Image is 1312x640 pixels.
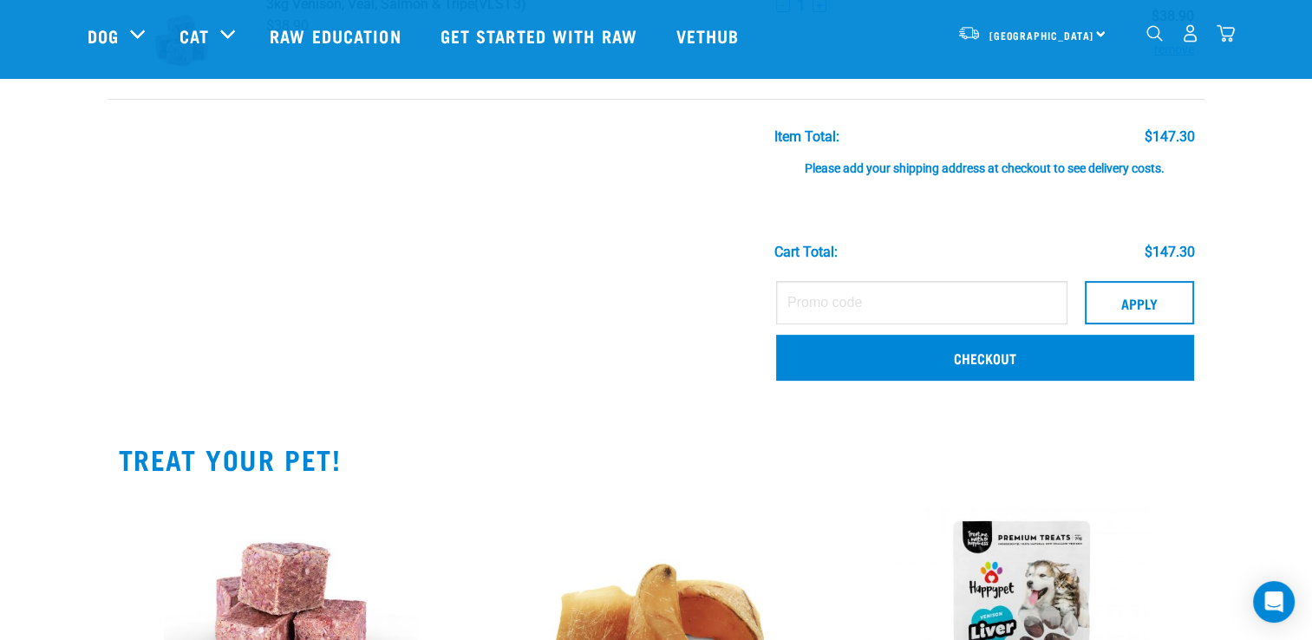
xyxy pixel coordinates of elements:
input: Promo code [776,281,1067,324]
a: Get started with Raw [423,1,659,70]
img: van-moving.png [957,25,981,41]
div: Item Total: [774,129,839,145]
h2: TREAT YOUR PET! [119,443,1194,474]
div: Open Intercom Messenger [1253,581,1295,623]
div: $147.30 [1145,129,1195,145]
div: Cart total: [774,245,838,260]
div: Please add your shipping address at checkout to see delivery costs. [774,145,1195,176]
a: Vethub [659,1,761,70]
button: Apply [1085,281,1194,324]
div: $147.30 [1145,245,1195,260]
span: [GEOGRAPHIC_DATA] [989,32,1094,38]
a: Cat [180,23,209,49]
a: Checkout [776,335,1194,380]
a: Raw Education [252,1,422,70]
img: home-icon@2x.png [1217,24,1235,42]
img: user.png [1181,24,1199,42]
a: Dog [88,23,119,49]
img: home-icon-1@2x.png [1146,25,1163,42]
